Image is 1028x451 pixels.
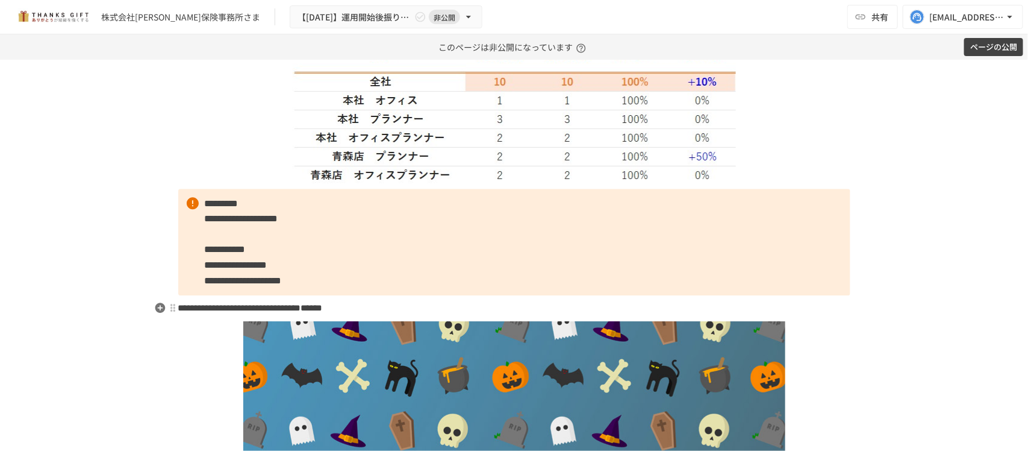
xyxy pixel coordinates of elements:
button: 【[DATE]】運用開始後振り返りミーティング非公開 [290,5,482,29]
button: [EMAIL_ADDRESS][DOMAIN_NAME] [903,5,1023,29]
button: ページの公開 [964,38,1023,57]
img: mMP1OxWUAhQbsRWCurg7vIHe5HqDpP7qZo7fRoNLXQh [14,7,92,27]
div: 株式会社[PERSON_NAME]保険事務所さま [101,11,260,24]
span: 非公開 [429,11,460,24]
div: [EMAIL_ADDRESS][DOMAIN_NAME] [929,10,1004,25]
span: 【[DATE]】運用開始後振り返りミーティング [297,10,412,25]
img: q7kIF5JtuGTG71GJ7hxFZrlMmBmmnXFOZcemcJfCZQO [293,5,736,183]
p: このページは非公開になっています [438,34,590,60]
button: 共有 [847,5,898,29]
span: 共有 [871,10,888,24]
